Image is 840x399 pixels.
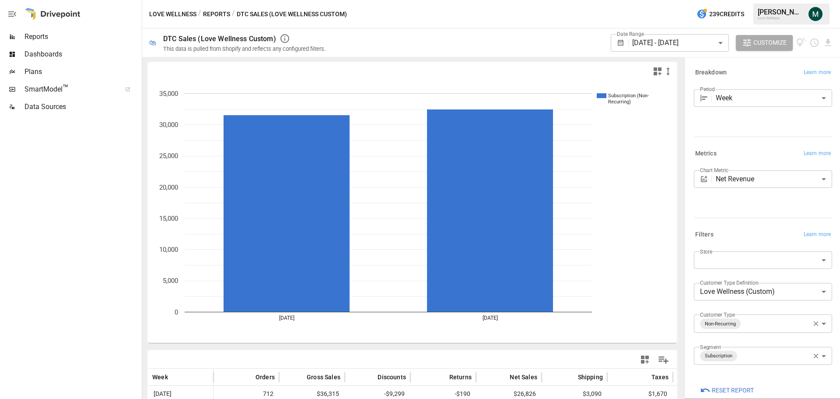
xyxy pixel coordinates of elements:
[804,230,831,239] span: Learn more
[198,9,201,20] div: /
[796,35,806,51] button: View documentation
[163,277,178,285] text: 5,000
[617,30,644,38] label: Date Range
[159,215,178,222] text: 15,000
[510,373,537,381] span: Net Sales
[163,35,276,43] div: DTC Sales (Love Wellness Custom)
[578,373,603,381] span: Shipping
[159,152,178,160] text: 25,000
[753,37,787,48] span: Customize
[378,373,406,381] span: Discounts
[700,343,721,351] label: Segment
[163,46,325,52] div: This data is pulled from Shopify and reflects any configured filters.
[695,68,727,78] h6: Breakdown
[701,351,736,361] span: Subscription
[159,184,178,191] text: 20,000
[159,90,178,98] text: 35,000
[700,311,735,318] label: Customer Type
[716,170,832,188] div: Net Revenue
[307,373,340,381] span: Gross Sales
[712,385,754,396] span: Reset Report
[608,93,649,99] text: Subscription (Non-
[565,371,577,383] button: Sort
[700,85,715,93] label: Period
[497,371,509,383] button: Sort
[716,89,832,107] div: Week
[700,166,728,174] label: Chart Metric
[694,382,760,398] button: Reset Report
[149,9,196,20] button: Love Wellness
[808,7,822,21] img: Michael Cormack
[758,8,803,16] div: [PERSON_NAME]
[809,38,819,48] button: Schedule report
[24,67,140,77] span: Plans
[149,39,156,47] div: 🛍
[803,2,828,26] button: Michael Cormack
[804,68,831,77] span: Learn more
[24,32,140,42] span: Reports
[695,230,714,240] h6: Filters
[651,373,668,381] span: Taxes
[823,38,833,48] button: Download report
[242,371,255,383] button: Sort
[695,149,717,159] h6: Metrics
[449,373,472,381] span: Returns
[632,34,728,52] div: [DATE] - [DATE]
[436,371,448,383] button: Sort
[758,16,803,20] div: Love Wellness
[804,149,831,158] span: Learn more
[608,99,631,105] text: Recurring)
[175,308,178,316] text: 0
[700,248,712,255] label: Store
[693,6,748,22] button: 239Credits
[63,83,69,94] span: ™
[24,49,140,60] span: Dashboards
[294,371,306,383] button: Sort
[169,371,181,383] button: Sort
[709,9,744,20] span: 239 Credits
[232,9,235,20] div: /
[255,373,275,381] span: Orders
[24,102,140,112] span: Data Sources
[701,319,739,329] span: Non-Recurring
[638,371,651,383] button: Sort
[159,246,178,254] text: 10,000
[654,350,673,370] button: Manage Columns
[364,371,377,383] button: Sort
[203,9,230,20] button: Reports
[736,35,793,51] button: Customize
[694,283,832,300] div: Love Wellness (Custom)
[483,315,498,321] text: [DATE]
[159,121,178,129] text: 30,000
[279,315,294,321] text: [DATE]
[152,373,168,381] span: Week
[148,80,670,343] svg: A chart.
[24,84,115,95] span: SmartModel
[700,279,759,286] label: Customer Type Definition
